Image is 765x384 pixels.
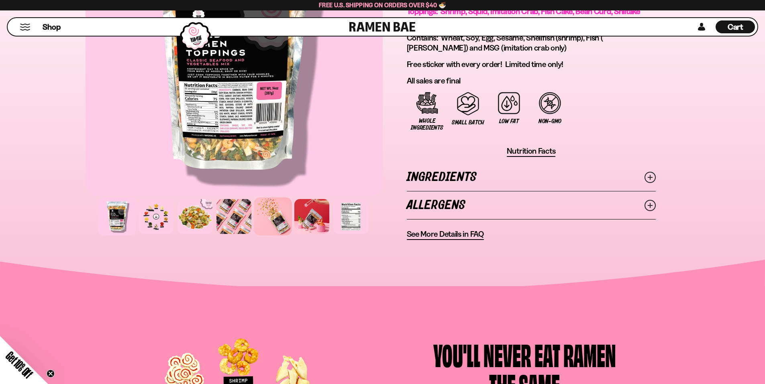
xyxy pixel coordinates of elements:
a: Ingredients [407,163,656,191]
button: Close teaser [47,370,55,378]
span: Shop [43,22,61,33]
p: All sales are final [407,76,656,86]
button: Nutrition Facts [507,146,556,157]
div: Ramen [563,339,616,370]
span: Nutrition Facts [507,146,556,156]
span: Get 10% Off [4,349,35,380]
span: Whole Ingredients [411,118,444,131]
a: See More Details in FAQ [407,229,484,240]
span: Small Batch [452,119,484,126]
a: Cart [716,18,755,36]
p: Free sticker with every order! Limited time only! [407,59,656,69]
button: Mobile Menu Trigger [20,24,31,30]
div: Never [483,339,531,370]
span: Contains: Wheat, Soy, Egg, Sesame, Shellfish (shrimp), Fish ( [PERSON_NAME]) and MSG (imitation c... [407,33,603,53]
span: Free U.S. Shipping on Orders over $40 🍜 [319,1,446,9]
span: Low Fat [499,118,518,125]
div: You'll [433,339,480,370]
span: Cart [728,22,743,32]
a: Allergens [407,191,656,219]
span: See More Details in FAQ [407,229,484,239]
span: Non-GMO [539,118,561,125]
a: Shop [43,20,61,33]
div: Eat [534,339,560,370]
